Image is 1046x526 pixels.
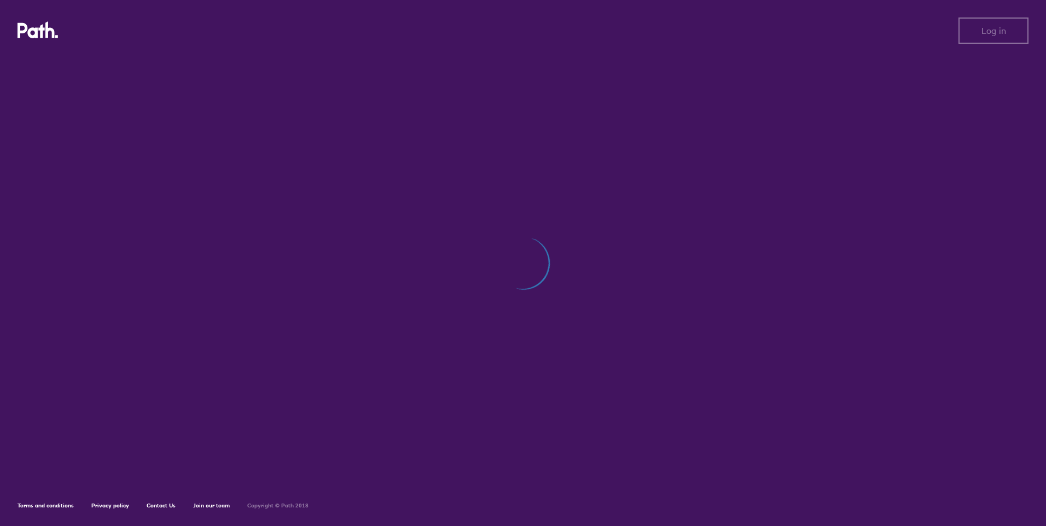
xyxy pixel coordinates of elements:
[147,502,176,509] a: Contact Us
[958,17,1028,44] button: Log in
[193,502,230,509] a: Join our team
[247,502,309,509] h6: Copyright © Path 2018
[981,26,1006,36] span: Log in
[18,502,74,509] a: Terms and conditions
[91,502,129,509] a: Privacy policy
